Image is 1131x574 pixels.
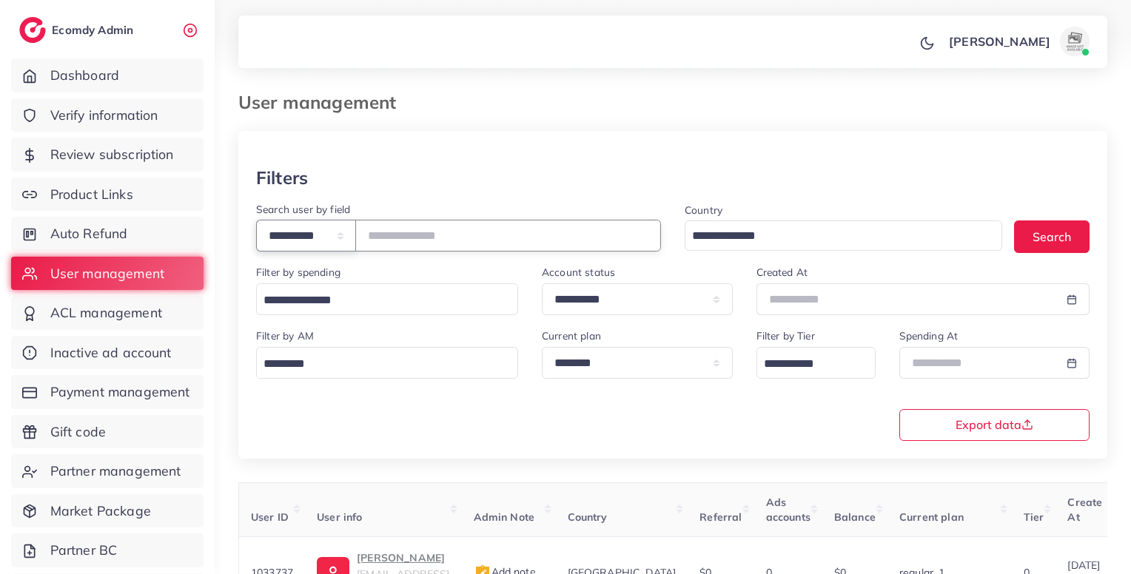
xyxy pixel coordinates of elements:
[50,382,190,402] span: Payment management
[756,347,876,379] div: Search for option
[11,533,204,567] a: Partner BC
[50,224,128,243] span: Auto Refund
[258,353,499,376] input: Search for option
[50,303,162,323] span: ACL management
[256,202,350,217] label: Search user by field
[256,347,518,379] div: Search for option
[256,265,340,280] label: Filter by spending
[19,17,137,43] a: logoEcomdy Admin
[11,454,204,488] a: Partner management
[899,510,964,524] span: Current plan
[756,328,815,343] label: Filter by Tier
[542,265,615,280] label: Account status
[256,167,308,189] h3: Filters
[11,296,204,330] a: ACL management
[766,496,811,524] span: Ads accounts
[11,98,204,132] a: Verify information
[357,549,449,567] p: [PERSON_NAME]
[11,178,204,212] a: Product Links
[687,225,983,248] input: Search for option
[949,33,1050,50] p: [PERSON_NAME]
[941,27,1095,56] a: [PERSON_NAME]avatar
[1014,220,1090,252] button: Search
[251,510,289,524] span: User ID
[50,106,158,125] span: Verify information
[1067,496,1102,524] span: Create At
[1060,27,1090,56] img: avatar
[568,510,608,524] span: Country
[759,353,856,376] input: Search for option
[756,265,808,280] label: Created At
[50,541,118,560] span: Partner BC
[11,217,204,251] a: Auto Refund
[238,92,408,113] h3: User management
[317,510,362,524] span: User info
[258,289,499,312] input: Search for option
[11,58,204,92] a: Dashboard
[50,502,151,521] span: Market Package
[50,66,119,85] span: Dashboard
[956,419,1033,430] span: Export data
[50,145,174,164] span: Review subscription
[542,328,601,343] label: Current plan
[50,343,172,362] span: Inactive ad account
[256,283,518,315] div: Search for option
[11,415,204,449] a: Gift code
[1024,510,1044,524] span: Tier
[11,138,204,172] a: Review subscription
[11,494,204,528] a: Market Package
[50,185,133,204] span: Product Links
[19,17,46,43] img: logo
[899,328,959,343] label: Spending At
[474,510,535,524] span: Admin Note
[11,257,204,291] a: User management
[834,510,876,524] span: Balance
[50,264,164,283] span: User management
[899,409,1090,441] button: Export data
[685,220,1002,251] div: Search for option
[50,462,181,481] span: Partner management
[52,23,137,37] h2: Ecomdy Admin
[256,328,314,343] label: Filter by AM
[699,510,742,524] span: Referral
[50,422,106,442] span: Gift code
[11,336,204,370] a: Inactive ad account
[685,203,722,217] label: Country
[11,375,204,409] a: Payment management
